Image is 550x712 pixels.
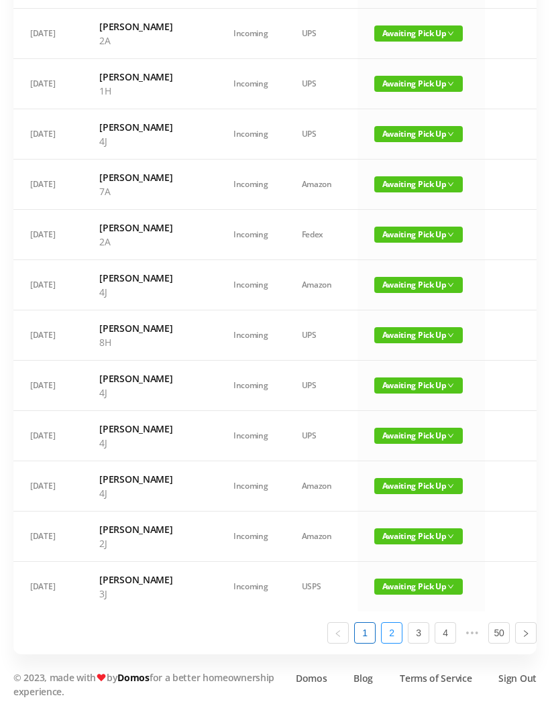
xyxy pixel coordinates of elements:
[400,671,472,685] a: Terms of Service
[354,622,376,644] li: 1
[217,59,285,109] td: Incoming
[447,80,454,87] i: icon: down
[99,19,200,34] h6: [PERSON_NAME]
[447,382,454,389] i: icon: down
[13,310,82,361] td: [DATE]
[447,432,454,439] i: icon: down
[285,210,357,260] td: Fedex
[99,371,200,385] h6: [PERSON_NAME]
[374,528,463,544] span: Awaiting Pick Up
[374,478,463,494] span: Awaiting Pick Up
[355,623,375,643] a: 1
[13,59,82,109] td: [DATE]
[374,126,463,142] span: Awaiting Pick Up
[435,622,456,644] li: 4
[498,671,537,685] a: Sign Out
[99,536,200,550] p: 2J
[374,327,463,343] span: Awaiting Pick Up
[217,310,285,361] td: Incoming
[13,670,282,699] p: © 2023, made with by for a better homeownership experience.
[447,282,454,288] i: icon: down
[99,422,200,436] h6: [PERSON_NAME]
[217,9,285,59] td: Incoming
[374,176,463,192] span: Awaiting Pick Up
[217,109,285,160] td: Incoming
[99,385,200,400] p: 4J
[488,622,510,644] li: 50
[374,227,463,243] span: Awaiting Pick Up
[217,411,285,461] td: Incoming
[285,160,357,210] td: Amazon
[13,562,82,611] td: [DATE]
[13,461,82,512] td: [DATE]
[374,377,463,394] span: Awaiting Pick Up
[374,579,463,595] span: Awaiting Pick Up
[285,461,357,512] td: Amazon
[99,34,200,48] p: 2A
[334,630,342,638] i: icon: left
[13,9,82,59] td: [DATE]
[327,622,349,644] li: Previous Page
[99,70,200,84] h6: [PERSON_NAME]
[99,120,200,134] h6: [PERSON_NAME]
[99,587,200,601] p: 3J
[217,461,285,512] td: Incoming
[117,671,150,684] a: Domos
[217,361,285,411] td: Incoming
[285,562,357,611] td: USPS
[382,623,402,643] a: 2
[489,623,509,643] a: 50
[285,109,357,160] td: UPS
[374,277,463,293] span: Awaiting Pick Up
[353,671,373,685] a: Blog
[447,181,454,188] i: icon: down
[522,630,530,638] i: icon: right
[99,221,200,235] h6: [PERSON_NAME]
[285,361,357,411] td: UPS
[99,335,200,349] p: 8H
[447,483,454,489] i: icon: down
[217,160,285,210] td: Incoming
[99,170,200,184] h6: [PERSON_NAME]
[13,109,82,160] td: [DATE]
[13,260,82,310] td: [DATE]
[447,231,454,238] i: icon: down
[99,522,200,536] h6: [PERSON_NAME]
[99,84,200,98] p: 1H
[285,260,357,310] td: Amazon
[99,235,200,249] p: 2A
[447,533,454,540] i: icon: down
[99,134,200,148] p: 4J
[374,76,463,92] span: Awaiting Pick Up
[461,622,483,644] li: Next 5 Pages
[374,428,463,444] span: Awaiting Pick Up
[99,436,200,450] p: 4J
[13,411,82,461] td: [DATE]
[285,9,357,59] td: UPS
[99,271,200,285] h6: [PERSON_NAME]
[296,671,327,685] a: Domos
[285,59,357,109] td: UPS
[13,210,82,260] td: [DATE]
[13,361,82,411] td: [DATE]
[217,562,285,611] td: Incoming
[13,160,82,210] td: [DATE]
[99,573,200,587] h6: [PERSON_NAME]
[447,583,454,590] i: icon: down
[515,622,537,644] li: Next Page
[435,623,455,643] a: 4
[13,512,82,562] td: [DATE]
[217,210,285,260] td: Incoming
[217,512,285,562] td: Incoming
[99,472,200,486] h6: [PERSON_NAME]
[99,285,200,299] p: 4J
[285,512,357,562] td: Amazon
[408,622,429,644] li: 3
[381,622,402,644] li: 2
[447,332,454,339] i: icon: down
[217,260,285,310] td: Incoming
[285,411,357,461] td: UPS
[374,25,463,42] span: Awaiting Pick Up
[285,310,357,361] td: UPS
[99,486,200,500] p: 4J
